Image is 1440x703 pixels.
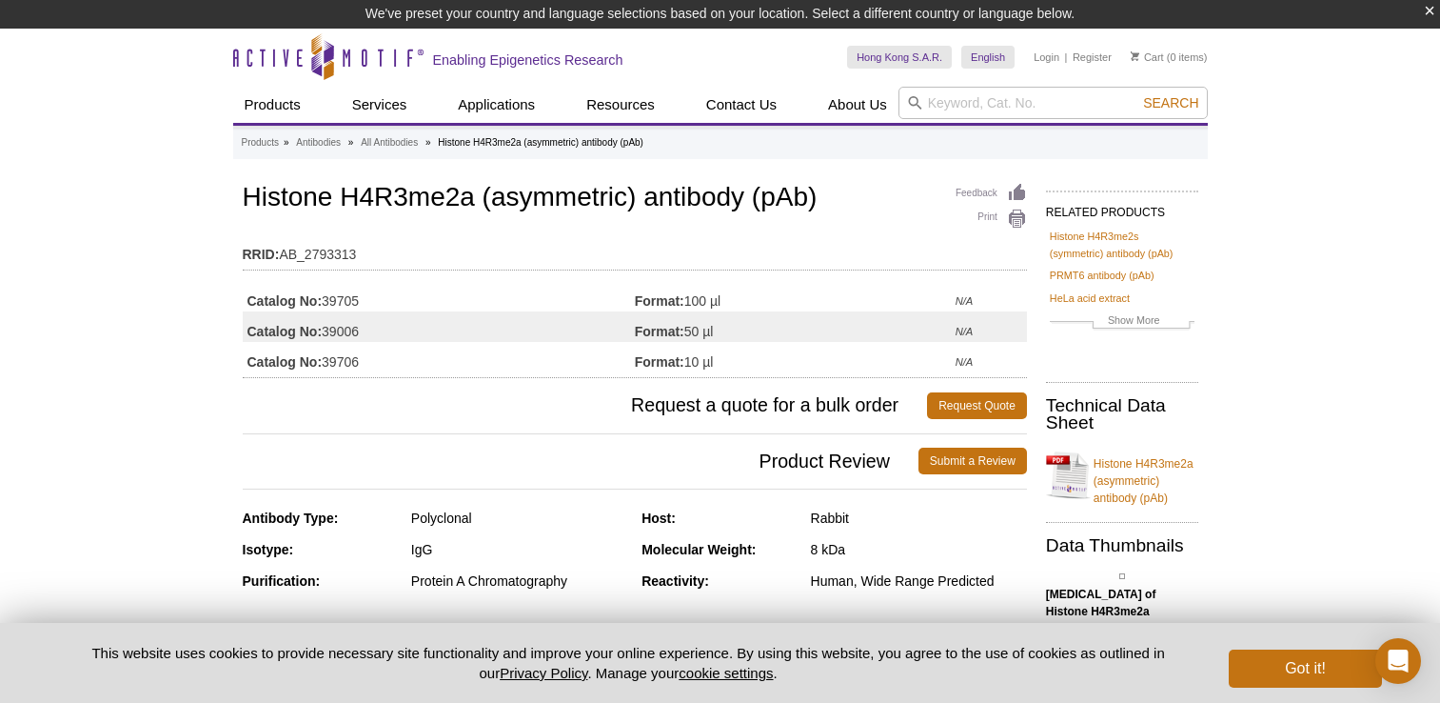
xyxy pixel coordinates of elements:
h1: Histone H4R3me2a (asymmetric) antibody (pAb) [243,183,1027,215]
a: Request Quote [927,392,1027,419]
span: Request a quote for a bulk order [243,392,928,419]
a: HeLa acid extract [1050,290,1130,307]
div: Protein A Chromatography [411,572,627,590]
h2: Data Thumbnails [1046,537,1198,554]
a: Antibodies [296,134,341,151]
strong: RRID: [243,246,280,263]
li: » [348,137,354,148]
a: Login [1034,50,1059,64]
a: About Us [817,87,898,123]
strong: Catalog No: [247,292,323,310]
a: Register [1073,50,1112,64]
input: Keyword, Cat. No. [898,87,1208,119]
div: 8 kDa [811,541,1027,558]
a: Show More [1050,311,1194,333]
strong: Host: [641,511,676,526]
a: Resources [575,87,666,123]
a: Applications [446,87,546,123]
img: Your Cart [1131,51,1139,61]
li: | [1065,46,1068,69]
a: Products [233,87,312,123]
h2: Enabling Epigenetics Research [433,51,623,69]
p: This website uses cookies to provide necessary site functionality and improve your online experie... [59,643,1198,683]
strong: Molecular Weight: [641,542,756,557]
h2: Technical Data Sheet [1046,397,1198,432]
b: [MEDICAL_DATA] of Histone H4R3me2a (asymmetric) pAb. [1046,588,1156,635]
a: Feedback [956,183,1027,204]
a: PRMT6 antibody (pAb) [1050,267,1154,284]
td: 39705 [243,281,635,311]
strong: Format: [635,323,684,340]
td: 50 µl [635,311,956,342]
button: Search [1137,94,1204,111]
button: Got it! [1229,650,1381,688]
a: Products [242,134,279,151]
li: » [425,137,431,148]
button: cookie settings [679,665,773,681]
div: Human, Wide Range Predicted [811,572,1027,590]
div: IgG [411,541,627,558]
a: Cart [1131,50,1164,64]
a: Services [341,87,419,123]
span: Product Review [243,448,918,474]
div: Open Intercom Messenger [1375,638,1421,684]
strong: Catalog No: [247,323,323,340]
a: Hong Kong S.A.R. [847,46,952,69]
div: Rabbit [811,510,1027,527]
strong: Reactivity: [641,573,709,589]
li: Histone H4R3me2a (asymmetric) antibody (pAb) [438,137,643,148]
a: Print [956,209,1027,230]
span: Search [1143,95,1198,110]
td: 39006 [243,311,635,342]
li: » [284,137,289,148]
td: N/A [956,281,1027,311]
td: N/A [956,311,1027,342]
strong: Format: [635,353,684,371]
div: Polyclonal [411,510,627,527]
a: Histone H4R3me2s (symmetric) antibody (pAb) [1050,228,1194,262]
strong: Catalog No: [247,353,323,371]
img: Histone H4R3me2a (asymmetric) antibody (pAb) tested by Western blot. [1119,573,1125,579]
td: AB_2793313 [243,234,1027,265]
strong: Format: [635,292,684,310]
li: (0 items) [1131,46,1208,69]
td: N/A [956,342,1027,372]
td: 10 µl [635,342,956,372]
td: 100 µl [635,281,956,311]
a: All Antibodies [361,134,418,151]
a: Contact Us [695,87,788,123]
a: Histone H4R3me2a (asymmetric) antibody (pAb) [1046,444,1198,507]
strong: Isotype: [243,542,294,557]
a: Privacy Policy [500,665,587,681]
p: (Click image to enlarge and see details.) [1046,586,1198,672]
a: Submit a Review [918,448,1027,474]
h2: RELATED PRODUCTS [1046,191,1198,225]
a: English [961,46,1015,69]
strong: Antibody Type: [243,511,339,526]
td: 39706 [243,342,635,372]
strong: Purification: [243,573,321,589]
